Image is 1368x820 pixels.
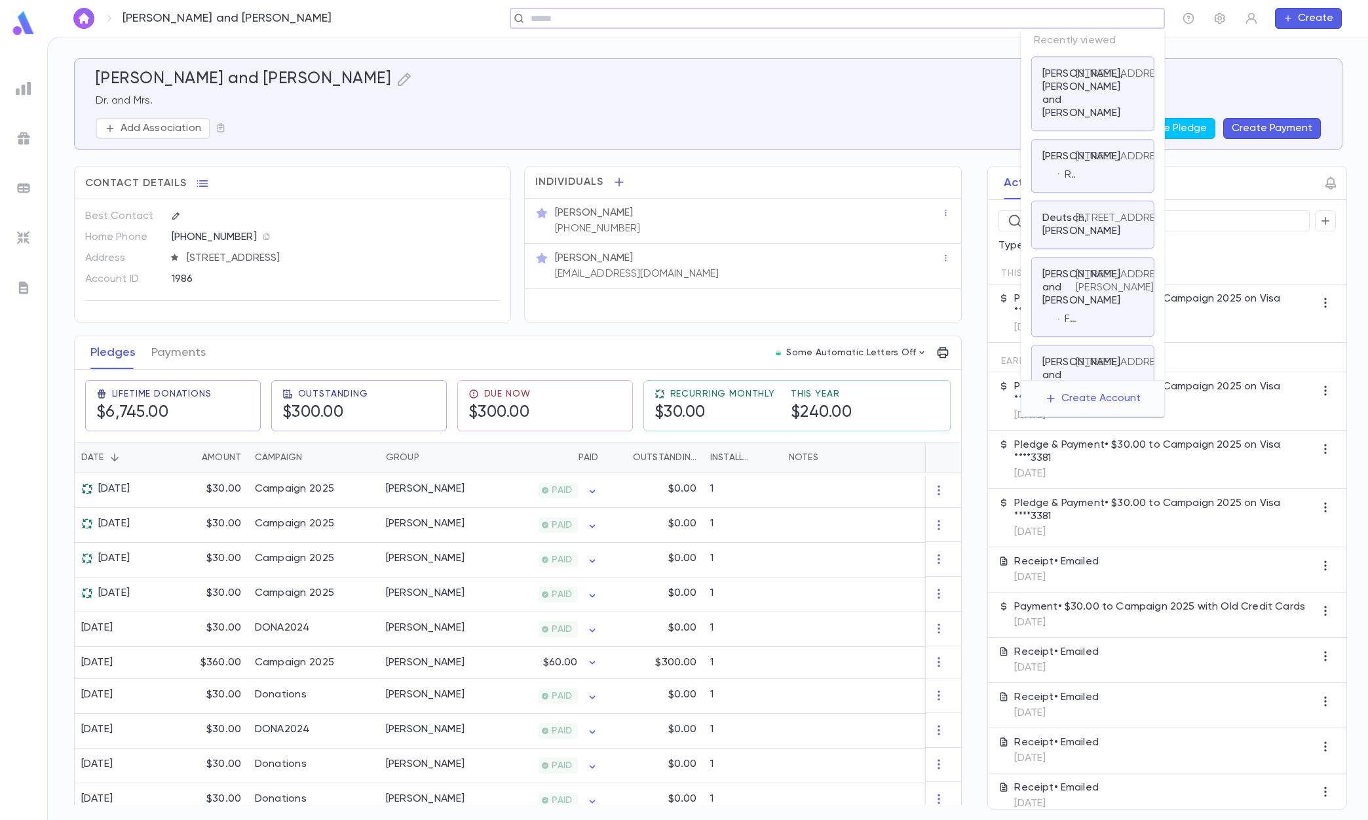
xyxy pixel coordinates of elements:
[255,552,335,565] div: Campaign 2025
[1001,268,1061,279] span: This Month
[96,403,212,423] h5: $6,745.00
[704,442,782,473] div: Installments
[484,389,531,399] span: Due Now
[16,130,31,146] img: campaigns_grey.99e729a5f7ee94e3726e6486bddda8f1.svg
[546,691,577,701] span: PAID
[1014,646,1099,659] p: Receipt • Emailed
[546,589,577,600] span: PAID
[255,517,335,530] div: Campaign 2025
[163,714,248,749] div: $30.00
[791,389,840,399] span: This Year
[10,10,37,36] img: logo
[112,389,212,399] span: Lifetime Donations
[255,587,335,600] div: Campaign 2025
[163,508,248,543] div: $30.00
[1275,8,1342,29] button: Create
[1042,150,1120,163] p: [PERSON_NAME]
[255,482,335,496] div: Campaign 2025
[612,447,633,468] button: Sort
[1065,168,1076,182] p: RXH HOLDINGS
[998,233,1039,259] div: Type
[710,442,755,473] div: Installments
[151,336,206,369] button: Payments
[555,222,640,235] p: [PHONE_NUMBER]
[75,442,163,473] div: Date
[419,447,440,468] button: Sort
[255,621,311,635] div: DONA2024
[163,612,248,647] div: $30.00
[668,758,697,771] p: $0.00
[85,269,161,290] p: Account ID
[1014,661,1099,674] p: [DATE]
[1014,380,1315,406] p: Pledge & Payment • $30.00 to Campaign 2025 on Visa ****3381
[668,792,697,806] p: $0.00
[386,723,465,736] div: DONA
[255,688,307,701] div: Donations
[386,792,465,806] div: DONA
[386,758,465,771] div: DONA
[298,389,368,399] span: Outstanding
[704,783,782,818] div: 1
[163,543,248,577] div: $30.00
[655,656,696,669] p: $300.00
[1014,497,1315,523] p: Pledge & Payment • $30.00 to Campaign 2025 on Visa ****3381
[555,206,633,220] p: [PERSON_NAME]
[16,180,31,196] img: batches_grey.339ca447c9d9533ef1741baa751efc33.svg
[76,13,92,24] img: home_white.a664292cf8c1dea59945f0da9f25487c.svg
[704,577,782,612] div: 1
[163,442,248,473] div: Amount
[85,227,161,248] p: Home Phone
[998,241,1023,251] span: Type
[16,280,31,296] img: letters_grey.7941b92b52307dd3b8a917253454ce1c.svg
[1042,212,1120,238] p: Deutsch, [PERSON_NAME]
[163,749,248,783] div: $30.00
[1014,467,1315,480] p: [DATE]
[1004,166,1046,199] button: Activity
[546,726,577,736] span: PAID
[81,552,130,565] div: [DATE]
[1014,439,1315,465] p: Pledge & Payment • $30.00 to Campaign 2025 on Visa ****3381
[172,227,501,246] div: [PHONE_NUMBER]
[386,482,465,496] div: DONA
[1223,118,1321,139] button: Create Payment
[181,447,202,468] button: Sort
[558,447,579,468] button: Sort
[1014,600,1305,614] p: Payment • $30.00 to Campaign 2025 with Old Credit Cards
[104,447,125,468] button: Sort
[633,442,697,473] div: Outstanding
[1014,409,1315,422] p: [DATE]
[202,442,242,473] div: Amount
[546,520,577,530] span: PAID
[546,555,577,565] span: PAID
[668,552,697,565] p: $0.00
[1042,356,1120,395] p: [PERSON_NAME] and [PERSON_NAME]
[1076,212,1171,225] p: [STREET_ADDRESS]
[255,723,311,736] div: DONA2024
[386,688,465,701] div: DONA
[668,621,697,635] p: $0.00
[791,403,852,423] h5: $240.00
[85,248,161,269] p: Address
[386,656,465,669] div: DONA
[379,442,478,473] div: Group
[81,723,113,736] div: [DATE]
[386,552,465,565] div: DONA
[789,442,818,473] div: Notes
[16,81,31,96] img: reports_grey.c525e4749d1bce6a11f5fe2a8de1b229.svg
[704,749,782,783] div: 1
[255,792,307,806] div: Donations
[579,442,598,473] div: Paid
[386,517,465,530] div: DONA
[1076,150,1171,163] p: [STREET_ADDRESS]
[1014,752,1099,765] p: [DATE]
[1014,707,1099,720] p: [DATE]
[668,688,697,701] p: $0.00
[770,343,932,362] button: Some Automatic Letters Off
[704,612,782,647] div: 1
[555,267,719,281] p: [EMAIL_ADDRESS][DOMAIN_NAME]
[1014,691,1099,704] p: Receipt • Emailed
[478,442,605,473] div: Paid
[704,508,782,543] div: 1
[1021,29,1165,52] p: Recently viewed
[1126,118,1215,139] button: Create Pledge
